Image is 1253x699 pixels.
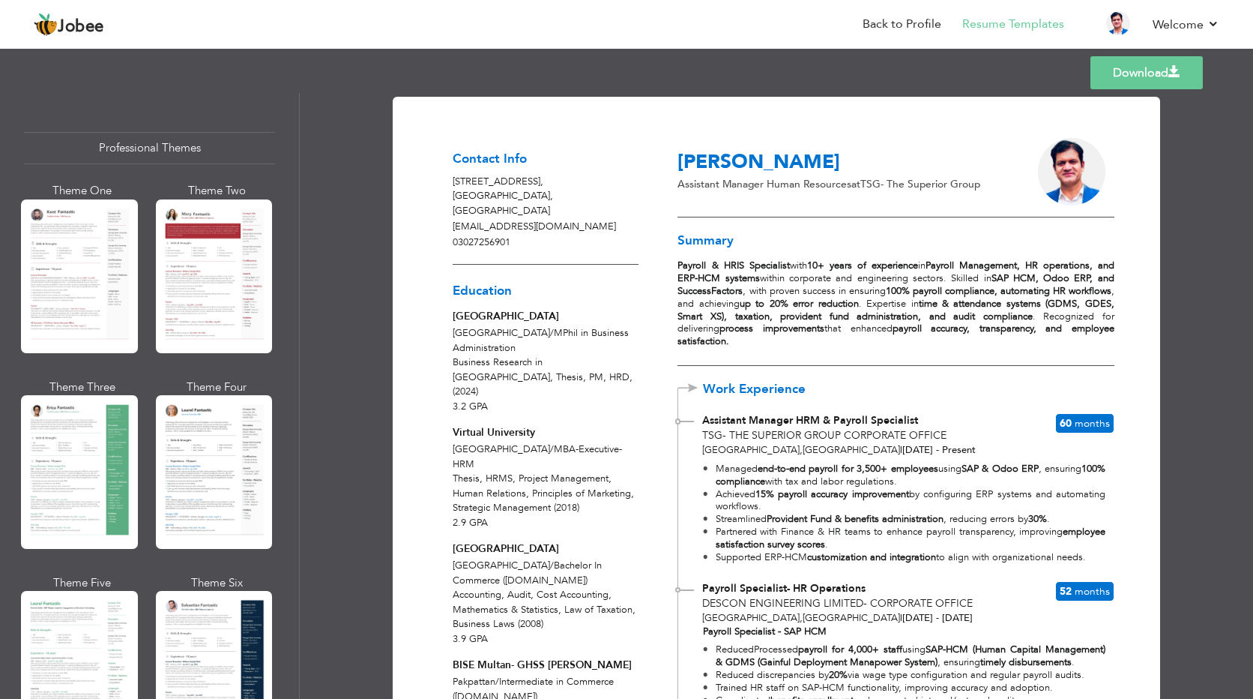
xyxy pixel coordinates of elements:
[702,443,900,457] span: [GEOGRAPHIC_DATA] [GEOGRAPHIC_DATA]
[829,668,848,682] strong: 20%
[677,271,1114,298] strong: SAP HCM, Odoo ERP, and SuccessFactors
[719,322,753,335] strong: process
[453,516,488,529] span: 2.9 GPA
[453,220,638,235] p: [EMAIL_ADDRESS][DOMAIN_NAME]
[807,550,936,564] strong: customization and integration
[716,669,1106,682] p: Reduced discrepancies by via wage type configuration and regular payroll audits.
[716,513,1106,526] p: Streamlined , reducing errors by .
[453,442,622,471] span: [GEOGRAPHIC_DATA] MBA-Executive-HRM
[24,132,275,164] div: Professional Themes
[980,655,1072,669] strong: timely disbursements
[677,297,1114,323] strong: (GDMS, GDES, Smart XS), taxation, provident fund administration, and audit compliance
[763,322,824,335] strong: improvements
[716,462,1106,488] strong: 100% compliance
[677,259,789,272] strong: Payroll & HRIS Specialist
[1028,512,1047,526] strong: 30%
[677,322,1114,348] strong: payroll accuracy, transparency, and employee satisfaction.
[1060,584,1072,598] span: 52
[800,443,803,457] span: ,
[453,541,638,557] div: [GEOGRAPHIC_DATA]
[159,575,276,591] div: Theme Six
[550,326,554,340] span: /
[863,16,941,33] a: Back to Profile
[550,559,554,572] span: /
[677,151,1005,175] h3: [PERSON_NAME]
[1075,584,1110,598] span: Months
[807,259,918,272] strong: 10+ years of experience
[961,462,1039,475] strong: SAP & Odoo ERP
[767,512,943,526] strong: Provident Fund & benefits administration
[919,297,1041,310] strong: time & attendance systems
[24,379,141,395] div: Theme Three
[703,643,1106,669] li: ReducedProcessed using , ensuring .
[703,625,827,638] strong: Payroll Specialist - SAP HCM
[58,19,104,35] span: Jobee
[677,234,1114,248] h3: Summary
[1075,416,1110,430] span: Months
[453,588,635,631] span: Accounting, Audit, Cost Accounting, Mathematics & Statistics, Law of Taxation, Business Laws
[716,463,1106,488] p: Managed using , ensuring with tax and labor regulations.
[34,13,58,37] img: jobee.io
[453,284,638,298] h3: Education
[453,400,488,413] span: 3.2 GPA
[900,611,973,625] span: [DATE] - [DATE]
[453,472,634,514] span: Thesis, HRMS, Project Management, Human Relations, Principles of Marketing, Strategic Management
[159,379,276,395] div: Theme Four
[24,183,141,199] div: Theme One
[716,525,1106,551] strong: employee satisfaction survey scores
[1038,138,1105,205] img: jG2S5yYcLeAAAAABJRU5ErkJggg==
[24,575,141,591] div: Theme Five
[716,526,1106,551] p: Partnered with Finance & HR teams to enhance payroll transparency, improving .
[800,611,803,625] span: ,
[900,611,902,625] span: |
[677,259,1114,285] strong: Payroll Management, HR operations, and ERP-HCM systems
[703,382,830,397] span: Work Experience
[900,443,976,457] span: [DATE] - Present
[677,177,1005,192] p: Assistant Manager Human Resources TSG- The superior Group
[1060,416,1072,430] span: 60
[453,326,629,355] span: [GEOGRAPHIC_DATA] MPhil in Business Administration
[702,428,946,442] span: TSG- The Superior Group Corporate Office
[554,501,579,514] span: (2018)
[758,462,938,475] strong: end-to-end payroll for 3,500+ employees
[550,442,554,456] span: /
[798,643,902,656] strong: payroll for 4,000+ staff
[702,413,918,427] span: Assistant Manager HRM & Payroll Specialist
[159,183,276,199] div: Theme Two
[453,559,602,587] span: [GEOGRAPHIC_DATA] Bachelor In Commerce ([DOMAIN_NAME])
[540,175,543,188] span: ,
[702,581,866,595] span: Payroll Specialist- HR Operations
[453,632,488,646] span: 3.9 GPA
[1106,11,1130,35] img: Profile Img
[886,284,1111,298] strong: 100% payroll compliance, automating HR workflows
[702,596,973,610] span: Descon Engineering Limited- Corporate Office
[716,682,1106,694] p: Trained HR staff on SAP-HCM functionality, improving accuracy and adoption.
[518,617,543,631] span: (2008)
[1153,16,1219,34] a: Welcome
[740,297,859,310] strong: up to 20% error reduction
[453,385,478,398] span: (2024)
[453,355,632,384] span: Business Research in [GEOGRAPHIC_DATA], Thesis, PM, HRD,
[851,177,860,191] span: at
[702,611,900,625] span: [GEOGRAPHIC_DATA] [GEOGRAPHIC_DATA]
[453,658,638,673] div: BISE Multan- GHSS [PERSON_NAME]
[1090,56,1203,89] a: Download
[716,643,1106,669] strong: SAP-HCM (Human Capital Management) & GDMS (Gainful Deployment Manapower System)
[677,259,1114,348] p: with in within corporate and engineering sectors. Skilled in , with proven success in ensuring , ...
[755,487,909,501] strong: 15% payroll accuracy improvement
[453,309,638,325] div: [GEOGRAPHIC_DATA]
[900,443,902,457] span: |
[716,488,1106,514] p: Achieved by configuring ERP systems and automating workflows.
[453,175,638,219] p: [STREET_ADDRESS] [GEOGRAPHIC_DATA], [GEOGRAPHIC_DATA]
[34,13,104,37] a: Jobee
[495,675,499,688] span: /
[962,16,1064,33] a: Resume Templates
[716,551,1106,564] p: Supported ERP-HCM to align with organizational needs.
[453,152,638,166] h3: Contact Info
[453,425,638,441] div: Virtual University
[453,235,638,250] p: 03027256901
